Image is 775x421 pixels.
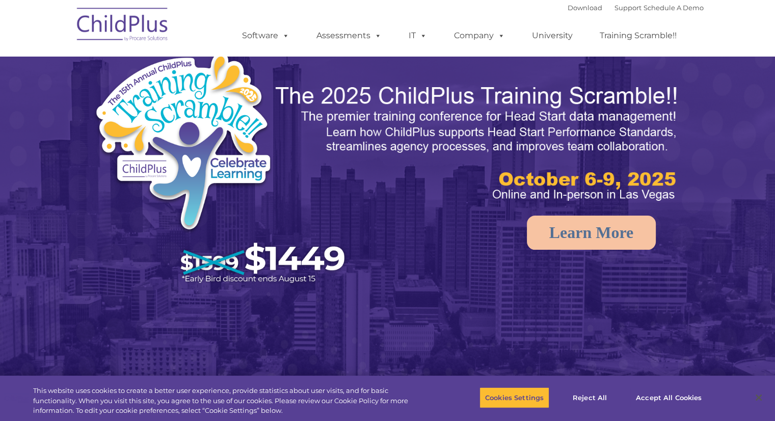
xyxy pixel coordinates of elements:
a: Training Scramble!! [590,25,687,46]
a: Company [444,25,515,46]
button: Accept All Cookies [630,387,707,408]
button: Cookies Settings [479,387,549,408]
img: ChildPlus by Procare Solutions [72,1,174,51]
button: Reject All [558,387,622,408]
a: University [522,25,583,46]
button: Close [747,386,770,409]
a: Learn More [527,216,656,250]
font: | [568,4,704,12]
a: Schedule A Demo [644,4,704,12]
a: IT [398,25,437,46]
div: This website uses cookies to create a better user experience, provide statistics about user visit... [33,386,426,416]
a: Assessments [306,25,392,46]
a: Support [614,4,642,12]
a: Software [232,25,300,46]
a: Download [568,4,602,12]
